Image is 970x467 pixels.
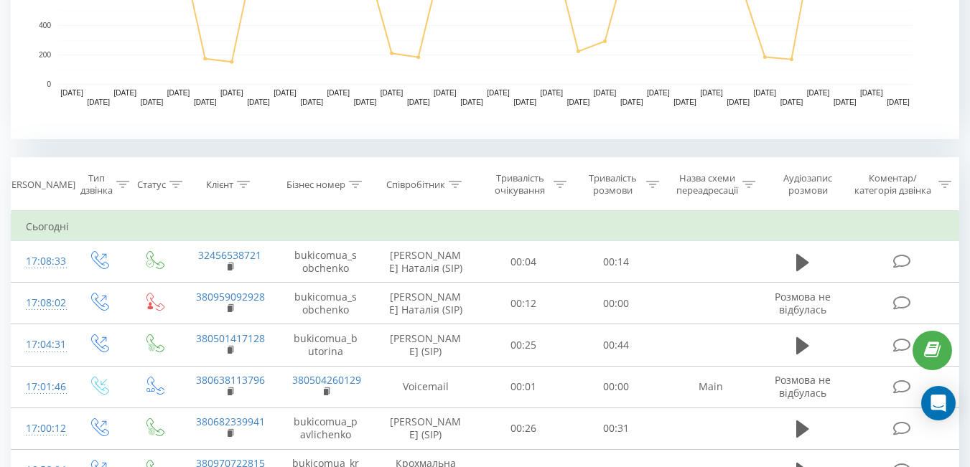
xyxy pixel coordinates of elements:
td: bukicomua_sobchenko [278,241,374,283]
div: Клієнт [206,179,233,191]
text: [DATE] [220,89,243,97]
td: bukicomua_butorina [278,324,374,366]
text: [DATE] [594,89,617,97]
text: [DATE] [141,98,164,106]
div: Бізнес номер [286,179,345,191]
text: [DATE] [300,98,323,106]
td: 00:31 [570,407,663,449]
div: 17:08:02 [26,289,56,317]
div: Тип дзвінка [80,172,113,197]
div: Співробітник [386,179,445,191]
text: [DATE] [807,89,830,97]
td: [PERSON_NAME] Наталія (SIP) [374,283,477,324]
td: bukicomua_sobchenko [278,283,374,324]
td: Сьогодні [11,212,959,241]
text: [DATE] [247,98,270,106]
text: [DATE] [834,98,857,106]
td: [PERSON_NAME] (SIP) [374,324,477,366]
text: [DATE] [700,89,723,97]
text: [DATE] [381,89,404,97]
a: 380638113796 [196,373,265,387]
text: [DATE] [167,89,190,97]
td: 00:12 [477,283,570,324]
text: [DATE] [647,89,670,97]
text: [DATE] [460,98,483,106]
td: 00:14 [570,241,663,283]
div: Тривалість очікування [490,172,550,197]
div: [PERSON_NAME] [3,179,75,191]
td: Voicemail [374,366,477,407]
td: Main [663,366,759,407]
text: [DATE] [727,98,750,106]
span: Розмова не відбулась [775,290,831,316]
a: 380959092928 [196,290,265,303]
text: 200 [39,51,51,59]
td: 00:00 [570,366,663,407]
text: [DATE] [60,89,83,97]
text: [DATE] [274,89,297,97]
div: Аудіозапис розмови [772,172,844,197]
text: [DATE] [487,89,510,97]
text: [DATE] [887,98,910,106]
td: 00:26 [477,407,570,449]
text: [DATE] [673,98,696,106]
td: 00:44 [570,324,663,366]
td: 00:04 [477,241,570,283]
text: [DATE] [620,98,643,106]
td: [PERSON_NAME] (SIP) [374,407,477,449]
text: [DATE] [434,89,457,97]
text: [DATE] [860,89,883,97]
div: Тривалість розмови [583,172,643,197]
text: [DATE] [780,98,803,106]
td: bukicomua_pavlichenko [278,407,374,449]
div: Назва схеми переадресації [676,172,739,197]
a: 380504260129 [292,373,361,387]
div: 17:00:12 [26,415,56,443]
text: [DATE] [87,98,110,106]
td: 00:25 [477,324,570,366]
text: [DATE] [194,98,217,106]
text: [DATE] [407,98,430,106]
td: 00:01 [477,366,570,407]
text: [DATE] [114,89,137,97]
td: 00:00 [570,283,663,324]
text: [DATE] [513,98,536,106]
text: [DATE] [327,89,350,97]
a: 32456538721 [198,248,261,262]
div: 17:01:46 [26,373,56,401]
div: 17:08:33 [26,247,56,275]
text: [DATE] [541,89,564,97]
div: Коментар/категорія дзвінка [851,172,935,197]
text: [DATE] [354,98,377,106]
div: 17:04:31 [26,331,56,359]
td: [PERSON_NAME] Наталія (SIP) [374,241,477,283]
a: 380682339941 [196,415,265,428]
div: Статус [137,179,166,191]
text: 0 [47,80,51,88]
text: [DATE] [567,98,590,106]
text: 400 [39,22,51,29]
div: Open Intercom Messenger [921,386,956,420]
text: [DATE] [754,89,777,97]
span: Розмова не відбулась [775,373,831,400]
a: 380501417128 [196,331,265,345]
